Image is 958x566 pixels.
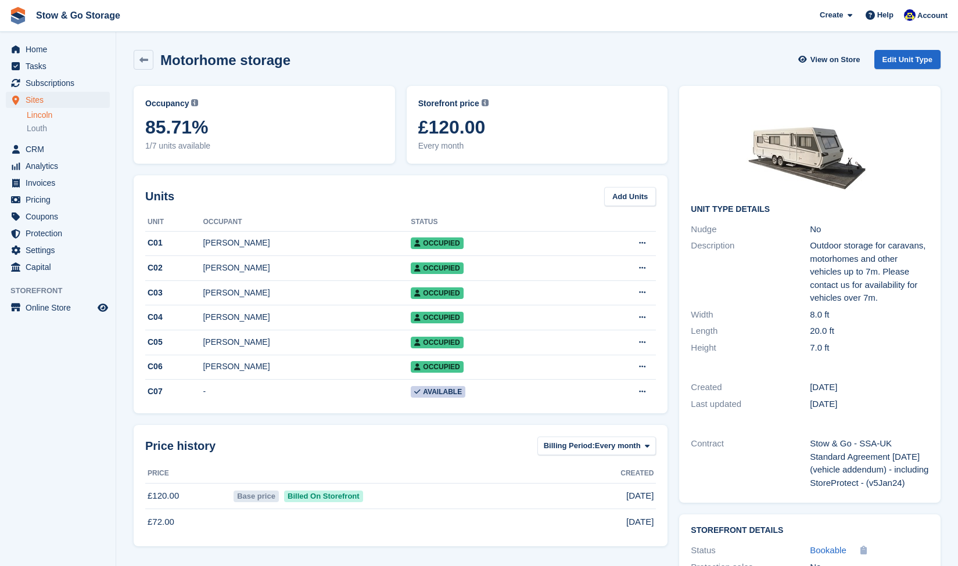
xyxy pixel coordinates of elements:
[797,50,865,69] a: View on Store
[203,311,411,323] div: [PERSON_NAME]
[27,110,110,121] a: Lincoln
[145,509,231,535] td: £72.00
[691,325,810,338] div: Length
[723,98,897,196] img: Caravan%20-%20R.jpg
[26,92,95,108] span: Sites
[6,92,110,108] a: menu
[145,385,203,398] div: C07
[26,75,95,91] span: Subscriptions
[482,99,489,106] img: icon-info-grey-7440780725fd019a000dd9b08b2336e03edf1995a4989e88bcd33f0948082b44.svg
[6,175,110,191] a: menu
[691,437,810,489] div: Contract
[537,437,656,456] button: Billing Period: Every month
[145,311,203,323] div: C04
[810,381,929,394] div: [DATE]
[691,239,810,305] div: Description
[26,259,95,275] span: Capital
[917,10,948,21] span: Account
[145,262,203,274] div: C02
[691,223,810,236] div: Nudge
[234,491,279,502] span: Base price
[604,187,656,206] a: Add Units
[10,285,116,297] span: Storefront
[9,7,27,24] img: stora-icon-8386f47178a22dfd0bd8f6a31ec36ba5ce8667c1dd55bd0f319d3a0aa187defe.svg
[904,9,916,21] img: Rob Good-Stephenson
[6,141,110,157] a: menu
[810,437,929,489] div: Stow & Go - SSA-UK Standard Agreement [DATE] (vehicle addendum) - including StoreProtect - (v5Jan24)
[26,225,95,241] span: Protection
[27,123,110,134] a: Louth
[203,237,411,249] div: [PERSON_NAME]
[691,381,810,394] div: Created
[810,545,846,555] span: Bookable
[26,158,95,174] span: Analytics
[544,440,595,452] span: Billing Period:
[203,360,411,373] div: [PERSON_NAME]
[6,225,110,241] a: menu
[810,308,929,322] div: 8.0 ft
[877,9,894,21] span: Help
[26,300,95,316] span: Online Store
[284,491,364,502] span: Billed On Storefront
[810,223,929,236] div: No
[26,242,95,258] span: Settings
[411,337,463,348] span: Occupied
[6,300,110,316] a: menu
[810,544,846,557] a: Bookable
[26,208,95,225] span: Coupons
[145,437,216,455] span: Price history
[411,386,465,398] span: Available
[145,188,174,205] h2: Units
[810,341,929,355] div: 7.0 ft
[810,398,929,411] div: [DATE]
[145,117,383,138] span: 85.71%
[411,312,463,323] span: Occupied
[418,140,656,152] span: Every month
[6,75,110,91] a: menu
[810,239,929,305] div: Outdoor storage for caravans, motorhomes and other vehicles up to 7m. Please contact us for avail...
[145,336,203,348] div: C05
[6,192,110,208] a: menu
[145,237,203,249] div: C01
[874,50,941,69] a: Edit Unit Type
[26,41,95,57] span: Home
[160,52,290,68] h2: Motorhome storage
[145,98,189,110] span: Occupancy
[26,192,95,208] span: Pricing
[145,213,203,232] th: Unit
[96,301,110,315] a: Preview store
[691,544,810,557] div: Status
[145,287,203,299] div: C03
[203,287,411,299] div: [PERSON_NAME]
[626,515,654,529] span: [DATE]
[411,262,463,274] span: Occupied
[418,117,656,138] span: £120.00
[411,213,580,232] th: Status
[810,54,860,66] span: View on Store
[203,262,411,274] div: [PERSON_NAME]
[6,259,110,275] a: menu
[26,175,95,191] span: Invoices
[691,526,929,535] h2: Storefront Details
[595,440,641,452] span: Every month
[6,242,110,258] a: menu
[6,158,110,174] a: menu
[691,341,810,355] div: Height
[145,140,383,152] span: 1/7 units available
[31,6,125,25] a: Stow & Go Storage
[145,360,203,373] div: C06
[691,205,929,214] h2: Unit Type details
[203,213,411,232] th: Occupant
[626,489,654,503] span: [DATE]
[820,9,843,21] span: Create
[26,58,95,74] span: Tasks
[411,287,463,299] span: Occupied
[6,41,110,57] a: menu
[26,141,95,157] span: CRM
[6,208,110,225] a: menu
[691,398,810,411] div: Last updated
[6,58,110,74] a: menu
[691,308,810,322] div: Width
[810,325,929,338] div: 20.0 ft
[145,483,231,509] td: £120.00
